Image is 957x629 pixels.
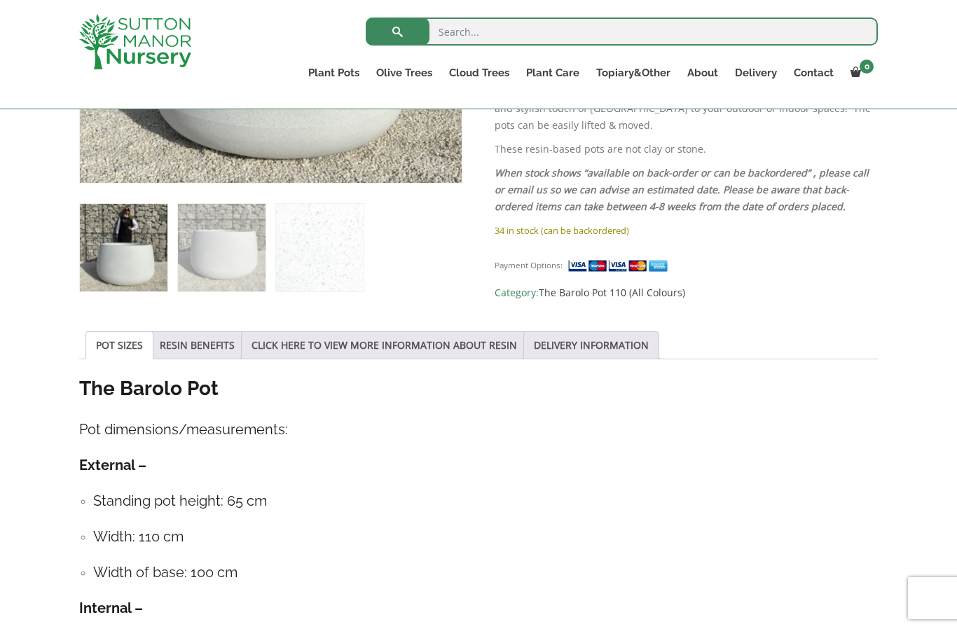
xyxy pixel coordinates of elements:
[518,63,588,83] a: Plant Care
[276,204,364,291] img: The Barolo Pot 110 Colour White Granite - Image 3
[495,141,878,158] p: These resin-based pots are not clay or stone.
[495,284,878,301] span: Category:
[93,490,878,512] h4: Standing pot height: 65 cm
[79,419,878,441] h4: Pot dimensions/measurements:
[80,204,167,291] img: The Barolo Pot 110 Colour White Granite
[495,260,563,270] small: Payment Options:
[368,63,441,83] a: Olive Trees
[79,14,191,69] img: logo
[79,457,146,474] strong: External –
[539,286,685,299] a: The Barolo Pot 110 (All Colours)
[300,63,368,83] a: Plant Pots
[441,63,518,83] a: Cloud Trees
[252,332,517,359] a: CLICK HERE TO VIEW MORE INFORMATION ABOUT RESIN
[93,562,878,583] h4: Width of base: 100 cm
[860,60,874,74] span: 0
[495,222,878,239] p: 34 in stock (can be backordered)
[567,258,673,273] img: payment supported
[842,63,878,83] a: 0
[93,526,878,548] h4: Width: 110 cm
[785,63,842,83] a: Contact
[160,332,235,359] a: RESIN BENEFITS
[96,332,143,359] a: POT SIZES
[79,377,219,400] strong: The Barolo Pot
[495,166,869,213] em: When stock shows “available on back-order or can be backordered” , please call or email us so we ...
[588,63,679,83] a: Topiary&Other
[679,63,727,83] a: About
[178,204,266,291] img: The Barolo Pot 110 Colour White Granite - Image 2
[79,600,143,616] strong: Internal –
[727,63,785,83] a: Delivery
[366,18,878,46] input: Search...
[534,332,649,359] a: DELIVERY INFORMATION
